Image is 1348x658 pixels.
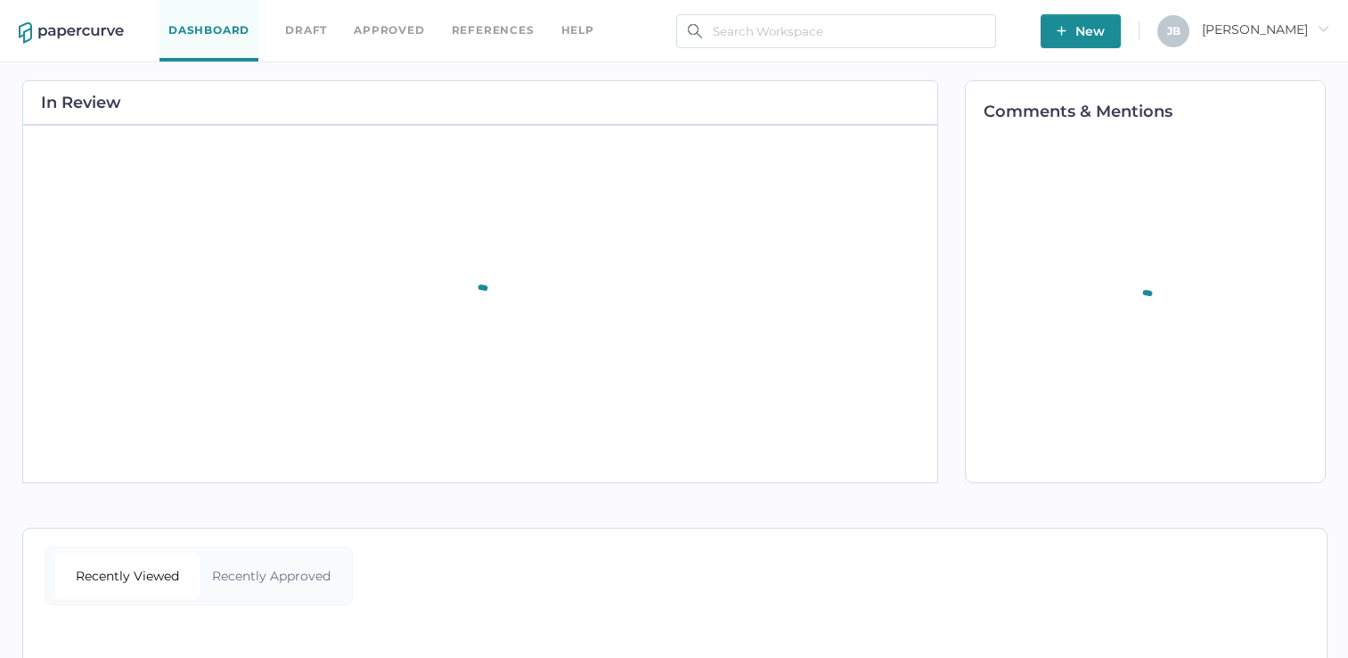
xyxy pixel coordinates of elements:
img: papercurve-logo-colour.7244d18c.svg [19,22,124,44]
img: search.bf03fe8b.svg [688,24,702,38]
a: Approved [354,21,424,40]
span: New [1057,14,1105,48]
div: help [561,21,594,40]
i: arrow_right [1317,22,1329,35]
h2: In Review [41,95,121,111]
a: Draft [285,21,327,40]
div: animation [444,263,517,345]
div: Recently Viewed [55,553,200,599]
button: New [1041,14,1121,48]
div: animation [1108,268,1181,350]
input: Search Workspace [676,14,996,48]
a: References [452,21,535,40]
h2: Comments & Mentions [984,103,1325,119]
span: J B [1167,24,1181,37]
div: Recently Approved [200,553,344,599]
img: plus-white.e19ec114.svg [1057,26,1066,36]
span: [PERSON_NAME] [1202,21,1329,37]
